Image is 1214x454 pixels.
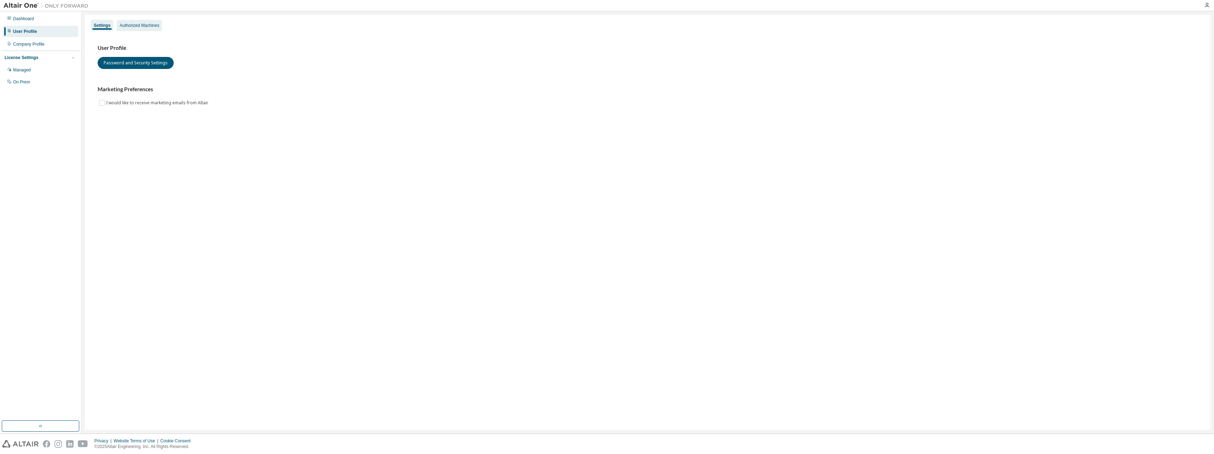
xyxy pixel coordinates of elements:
img: youtube.svg [78,440,88,448]
div: Authorized Machines [120,23,159,28]
div: Company Profile [13,41,45,47]
div: Dashboard [13,16,34,22]
div: On Prem [13,79,30,85]
div: Privacy [94,438,114,444]
img: facebook.svg [43,440,50,448]
h3: Marketing Preferences [98,86,1198,93]
button: Password and Security Settings [98,57,174,69]
div: Settings [94,23,110,28]
img: linkedin.svg [66,440,74,448]
div: Website Terms of Use [114,438,160,444]
h3: User Profile [98,45,1198,52]
img: altair_logo.svg [2,440,39,448]
p: © 2025 Altair Engineering, Inc. All Rights Reserved. [94,444,195,450]
div: Cookie Consent [160,438,195,444]
div: Managed [13,67,31,73]
label: I would like to receive marketing emails from Altair [106,99,210,107]
div: User Profile [13,29,37,34]
div: License Settings [5,55,38,60]
img: instagram.svg [54,440,62,448]
img: Altair One [4,2,92,9]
